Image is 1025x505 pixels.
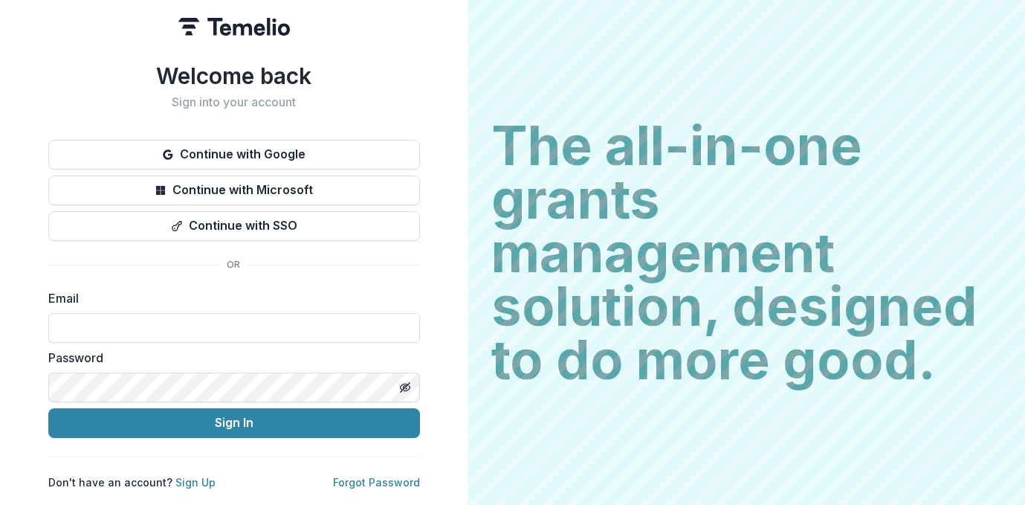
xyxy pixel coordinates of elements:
h1: Welcome back [48,62,420,89]
button: Continue with SSO [48,211,420,241]
label: Password [48,349,411,367]
img: Temelio [178,18,290,36]
button: Sign In [48,408,420,438]
a: Sign Up [175,476,216,489]
h2: Sign into your account [48,95,420,109]
p: Don't have an account? [48,475,216,490]
button: Continue with Microsoft [48,176,420,205]
button: Toggle password visibility [393,376,417,399]
a: Forgot Password [333,476,420,489]
label: Email [48,289,411,307]
button: Continue with Google [48,140,420,170]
